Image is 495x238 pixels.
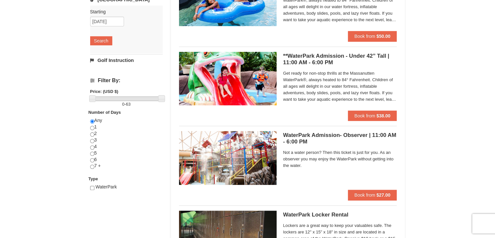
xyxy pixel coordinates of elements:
[283,132,397,145] h5: WaterPark Admission- Observer | 11:00 AM - 6:00 PM
[90,117,163,176] div: Any 1 2 3 4 5 6 7 +
[348,31,397,41] button: Book from $50.00
[179,131,277,185] img: 6619917-744-d8335919.jpg
[90,36,112,45] button: Search
[377,113,391,118] strong: $38.00
[179,52,277,105] img: 6619917-738-d4d758dd.jpg
[89,110,121,115] strong: Number of Days
[90,89,118,94] strong: Price: (USD $)
[283,70,397,103] span: Get ready for non-stop thrills at the Massanutten WaterPark®, always heated to 84° Fahrenheit. Ch...
[122,102,124,107] span: 0
[90,8,158,15] label: Starting
[90,54,163,66] a: Golf Instruction
[354,34,375,39] span: Book from
[89,176,98,181] strong: Type
[90,101,163,108] label: -
[90,78,163,83] h4: Filter By:
[354,192,375,198] span: Book from
[95,184,117,189] span: WaterPark
[348,111,397,121] button: Book from $38.00
[283,149,397,169] span: Not a water person? Then this ticket is just for you. As an observer you may enjoy the WaterPark ...
[283,212,397,218] h5: WaterPark Locker Rental
[377,192,391,198] strong: $27.00
[283,53,397,66] h5: **WaterPark Admission - Under 42” Tall | 11:00 AM - 6:00 PM
[377,34,391,39] strong: $50.00
[126,102,131,107] span: 63
[348,190,397,200] button: Book from $27.00
[354,113,375,118] span: Book from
